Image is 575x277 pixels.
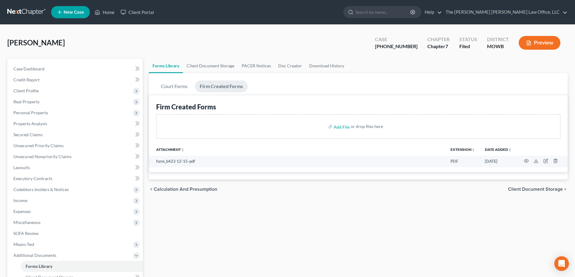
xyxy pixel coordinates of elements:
div: or drop files here [351,123,383,130]
a: Unsecured Nonpriority Claims [9,151,143,162]
td: form_b423 12-15-pdf [149,156,446,167]
a: Court Forms [156,80,192,92]
a: Extensionunfold_more [451,147,475,152]
a: Lawsuits [9,162,143,173]
a: Doc Creator [275,59,306,73]
input: Search by name... [356,6,411,18]
div: Chapter [427,36,450,43]
a: Property Analysis [9,118,143,129]
td: PDF [446,156,480,167]
button: chevron_left Calculation and Presumption [149,187,217,192]
i: unfold_more [181,148,184,152]
span: Personal Property [13,110,48,115]
div: Open Intercom Messenger [554,256,569,271]
a: Credit Report [9,74,143,85]
span: Executory Contracts [13,176,52,181]
button: Client Document Storage chevron_right [508,187,568,192]
i: chevron_right [563,187,568,192]
a: Forms Library [149,59,183,73]
a: Client Document Storage [183,59,238,73]
span: Property Analysis [13,121,47,126]
span: Secured Claims [13,132,43,137]
div: Filed [459,43,477,50]
div: [PHONE_NUMBER] [375,43,418,50]
a: PACER Notices [238,59,275,73]
span: Unsecured Priority Claims [13,143,64,148]
div: Case [375,36,418,43]
a: Executory Contracts [9,173,143,184]
button: firmCaseType.title [543,158,548,163]
span: Lawsuits [13,165,30,170]
span: Income [13,198,27,203]
span: Credit Report [13,77,40,82]
a: The [PERSON_NAME] [PERSON_NAME] Law Office, LLC [443,7,567,18]
div: Chapter [427,43,450,50]
a: SOFA Review [9,228,143,239]
span: Case Dashboard [13,66,44,71]
button: Preview [519,36,560,50]
div: Firm Created Forms [156,102,560,111]
span: 7 [445,43,448,49]
td: [DATE] [480,156,517,167]
span: New Case [64,10,84,15]
span: Calculation and Presumption [154,187,217,192]
span: Additional Documents [13,253,56,258]
div: MOWB [487,43,509,50]
a: Home [92,7,117,18]
i: unfold_more [508,148,512,152]
span: Unsecured Nonpriority Claims [13,154,72,159]
a: Forms Library [21,261,143,272]
div: Status [459,36,477,43]
span: Client Document Storage [508,187,563,192]
i: chevron_left [149,187,154,192]
span: Forms Library [26,264,52,269]
a: Case Dashboard [9,63,143,74]
a: Download History [306,59,348,73]
a: Help [422,7,442,18]
span: [PERSON_NAME] [7,38,65,47]
i: unfold_more [472,148,475,152]
div: District [487,36,509,43]
a: Attachmentunfold_more [156,147,184,152]
span: Expenses [13,209,31,214]
span: Real Property [13,99,40,104]
span: SOFA Review [13,231,39,236]
span: Client Profile [13,88,39,93]
a: Client Portal [117,7,157,18]
span: Miscellaneous [13,220,40,225]
span: Codebtors Insiders & Notices [13,187,69,192]
a: Secured Claims [9,129,143,140]
a: Firm Created Forms [195,80,248,92]
a: Unsecured Priority Claims [9,140,143,151]
a: Date Addedunfold_more [485,147,512,152]
span: Means Test [13,242,34,247]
